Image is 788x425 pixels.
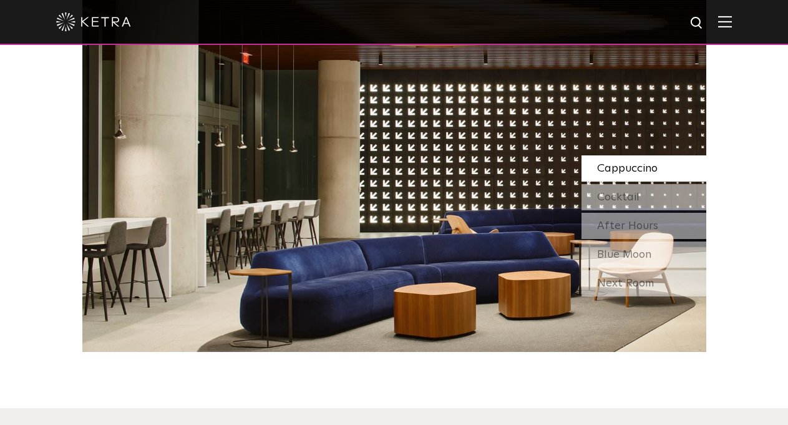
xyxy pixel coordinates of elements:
[597,163,658,174] span: Cappuccino
[56,12,131,31] img: ketra-logo-2019-white
[597,192,640,203] span: Cocktail
[689,16,705,31] img: search icon
[581,270,706,296] div: Next Room
[597,220,658,232] span: After Hours
[718,16,732,27] img: Hamburger%20Nav.svg
[597,249,651,260] span: Blue Moon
